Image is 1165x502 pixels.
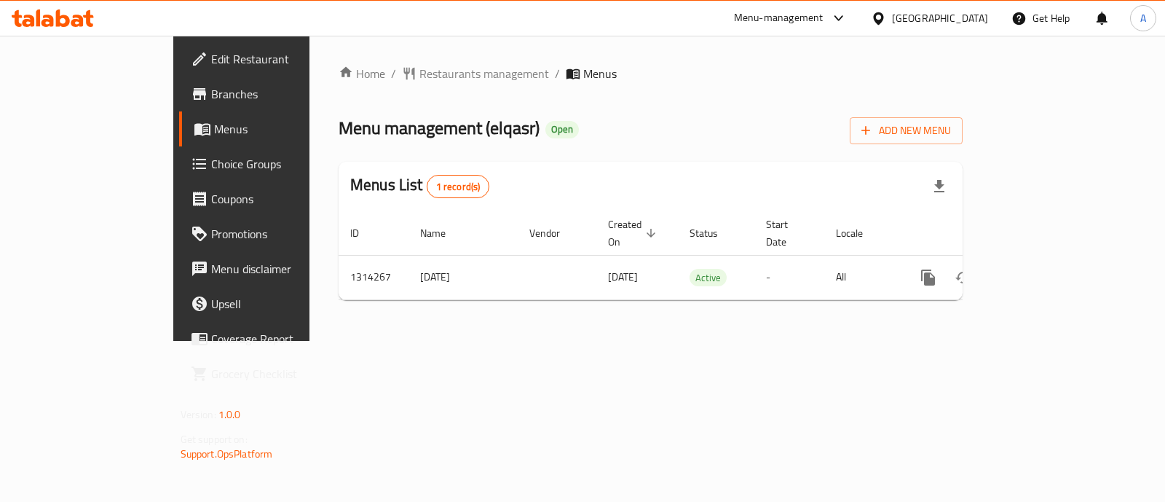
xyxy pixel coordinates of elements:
h2: Menus List [350,174,489,198]
a: Menus [179,111,368,146]
nav: breadcrumb [339,65,963,82]
span: Open [545,123,579,136]
button: Change Status [946,260,981,295]
a: Support.OpsPlatform [181,444,273,463]
span: Start Date [766,216,807,251]
span: Promotions [211,225,356,243]
span: Status [690,224,737,242]
a: Grocery Checklist [179,356,368,391]
a: Restaurants management [402,65,549,82]
span: Version: [181,405,216,424]
button: more [911,260,946,295]
span: Coupons [211,190,356,208]
span: Created On [608,216,660,251]
td: [DATE] [408,255,518,299]
td: - [754,255,824,299]
span: Menu disclaimer [211,260,356,278]
div: Total records count [427,175,490,198]
span: Choice Groups [211,155,356,173]
span: Upsell [211,295,356,313]
span: Edit Restaurant [211,50,356,68]
span: ID [350,224,378,242]
li: / [555,65,560,82]
a: Upsell [179,286,368,321]
th: Actions [899,211,1062,256]
span: Branches [211,85,356,103]
div: Export file [922,169,957,204]
li: / [391,65,396,82]
a: Edit Restaurant [179,42,368,77]
div: Menu-management [734,9,824,27]
table: enhanced table [339,211,1062,300]
span: Restaurants management [419,65,549,82]
span: Coverage Report [211,330,356,348]
span: 1.0.0 [218,405,241,424]
span: Name [420,224,465,242]
span: Locale [836,224,882,242]
span: Menus [214,120,356,138]
div: Active [690,269,727,286]
span: Menus [583,65,617,82]
span: Add New Menu [861,122,951,140]
td: All [824,255,899,299]
div: Open [545,121,579,138]
a: Menu disclaimer [179,251,368,286]
span: Get support on: [181,430,248,449]
span: Active [690,270,727,286]
button: Add New Menu [850,117,963,144]
a: Choice Groups [179,146,368,181]
span: Vendor [529,224,579,242]
span: 1 record(s) [427,180,489,194]
td: 1314267 [339,255,408,299]
a: Promotions [179,216,368,251]
a: Branches [179,77,368,111]
span: A [1140,10,1146,26]
div: [GEOGRAPHIC_DATA] [892,10,988,26]
a: Coupons [179,181,368,216]
span: [DATE] [608,267,638,286]
a: Coverage Report [179,321,368,356]
span: Menu management ( elqasr ) [339,111,540,144]
span: Grocery Checklist [211,365,356,383]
